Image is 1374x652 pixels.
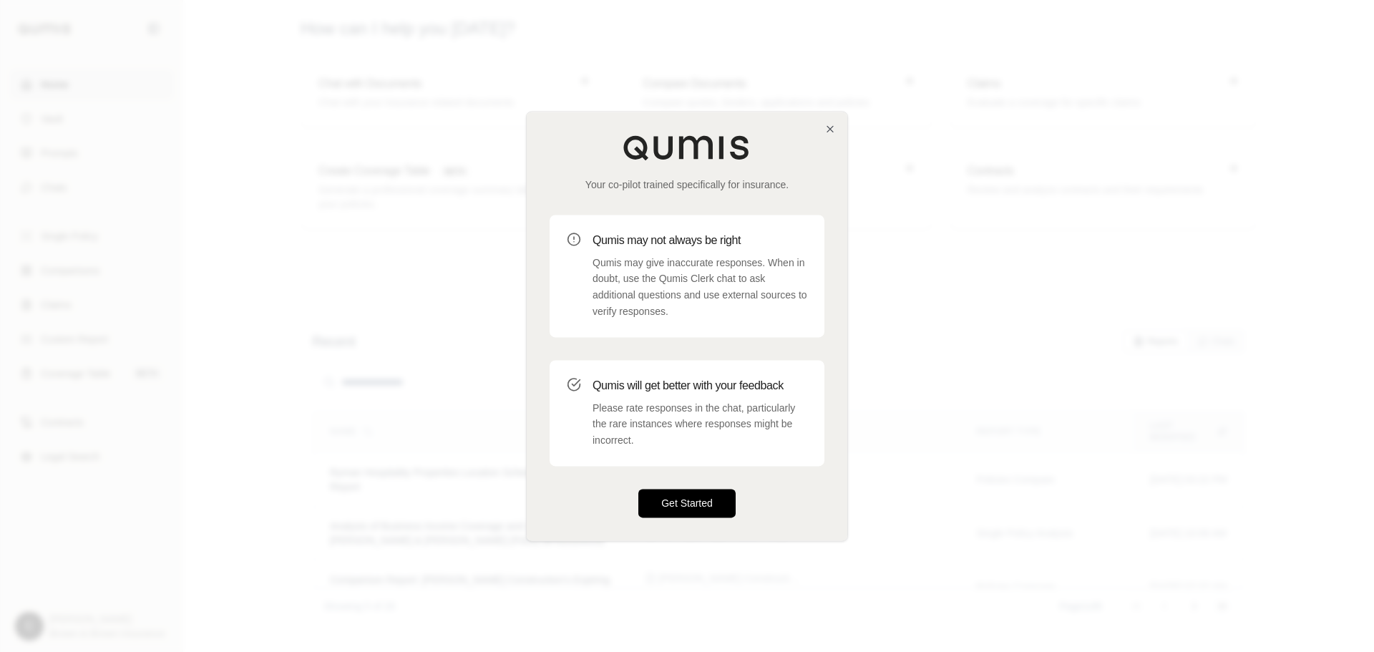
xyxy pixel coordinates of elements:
[550,177,824,192] p: Your co-pilot trained specifically for insurance.
[593,400,807,449] p: Please rate responses in the chat, particularly the rare instances where responses might be incor...
[593,377,807,394] h3: Qumis will get better with your feedback
[593,232,807,249] h3: Qumis may not always be right
[593,255,807,320] p: Qumis may give inaccurate responses. When in doubt, use the Qumis Clerk chat to ask additional qu...
[623,135,751,160] img: Qumis Logo
[638,489,736,517] button: Get Started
